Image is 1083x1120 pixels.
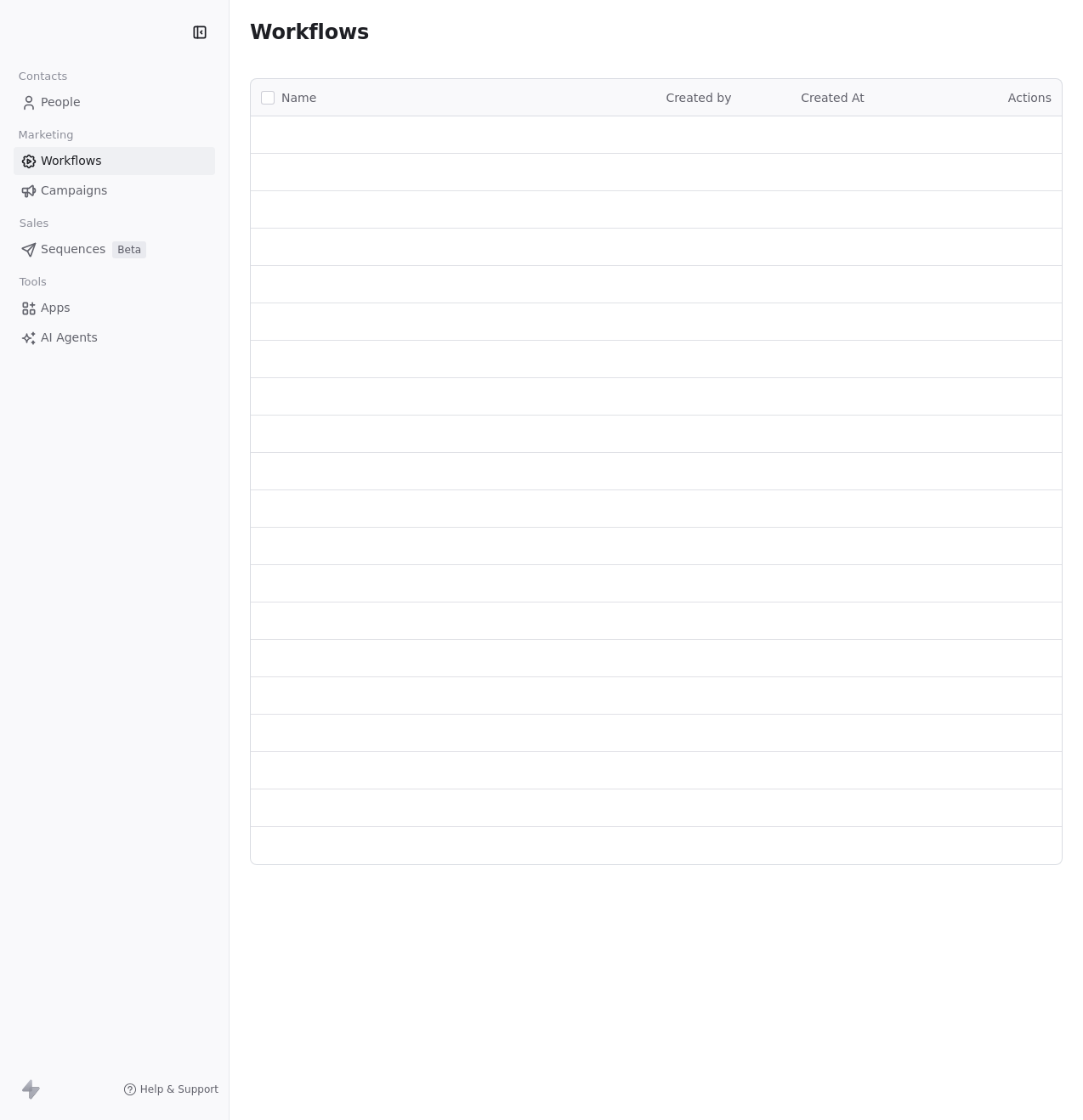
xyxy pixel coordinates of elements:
[250,20,369,44] span: Workflows
[112,241,146,258] span: Beta
[123,1083,218,1096] a: Help & Support
[41,93,81,111] span: People
[666,91,731,105] span: Created by
[14,88,215,116] a: People
[281,89,316,107] span: Name
[11,64,75,89] span: Contacts
[140,1083,218,1096] span: Help & Support
[11,122,81,148] span: Marketing
[1008,91,1052,105] span: Actions
[14,324,215,352] a: AI Agents
[12,211,56,236] span: Sales
[12,269,54,295] span: Tools
[41,299,71,317] span: Apps
[801,91,865,105] span: Created At
[14,147,215,175] a: Workflows
[41,182,107,200] span: Campaigns
[41,329,98,347] span: AI Agents
[14,294,215,322] a: Apps
[41,240,105,258] span: Sequences
[14,235,215,263] a: SequencesBeta
[14,177,215,205] a: Campaigns
[41,152,102,170] span: Workflows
